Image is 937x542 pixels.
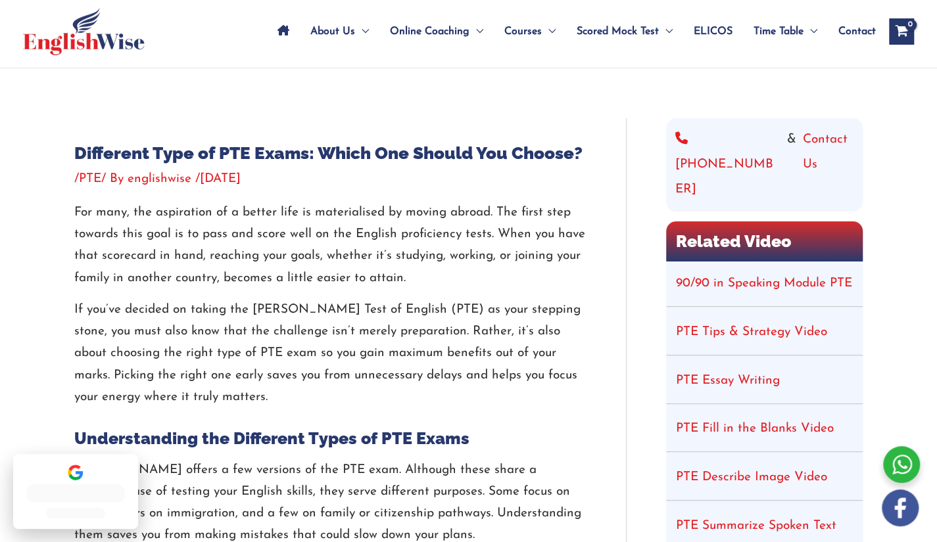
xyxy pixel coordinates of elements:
[23,8,145,55] img: cropped-ew-logo
[803,127,853,202] a: Contact Us
[828,9,876,55] a: Contact
[310,9,355,55] span: About Us
[743,9,828,55] a: Time TableMenu Toggle
[200,173,241,185] span: [DATE]
[882,489,919,526] img: white-facebook.png
[659,9,673,55] span: Menu Toggle
[74,143,587,164] h1: Different Type of PTE Exams: Which One Should You Choose?
[566,9,683,55] a: Scored Mock TestMenu Toggle
[577,9,659,55] span: Scored Mock Test
[676,326,827,338] a: PTE Tips & Strategy Video
[676,374,780,387] a: PTE Essay Writing
[300,9,379,55] a: About UsMenu Toggle
[379,9,494,55] a: Online CoachingMenu Toggle
[676,471,827,484] a: PTE Describe Image Video
[390,9,469,55] span: Online Coaching
[804,9,817,55] span: Menu Toggle
[504,9,542,55] span: Courses
[676,520,836,532] a: PTE Summarize Spoken Text
[79,173,101,185] a: PTE
[676,422,834,435] a: PTE Fill in the Blanks Video
[542,9,556,55] span: Menu Toggle
[683,9,743,55] a: ELICOS
[355,9,369,55] span: Menu Toggle
[889,18,914,45] a: View Shopping Cart, empty
[74,202,587,289] p: For many, the aspiration of a better life is materialised by moving abroad. The first step toward...
[676,277,852,290] a: 90/90 in Speaking Module PTE
[838,9,876,55] span: Contact
[128,173,195,185] a: englishwise
[675,127,781,202] a: [PHONE_NUMBER]
[74,428,587,449] h2: Understanding the Different Types of PTE Exams
[74,170,587,189] div: / / By /
[469,9,483,55] span: Menu Toggle
[754,9,804,55] span: Time Table
[74,299,587,408] p: If you’ve decided on taking the [PERSON_NAME] Test of English (PTE) as your stepping stone, you m...
[694,9,733,55] span: ELICOS
[128,173,191,185] span: englishwise
[494,9,566,55] a: CoursesMenu Toggle
[267,9,876,55] nav: Site Navigation: Main Menu
[675,127,853,202] div: &
[666,221,863,261] h2: Related Video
